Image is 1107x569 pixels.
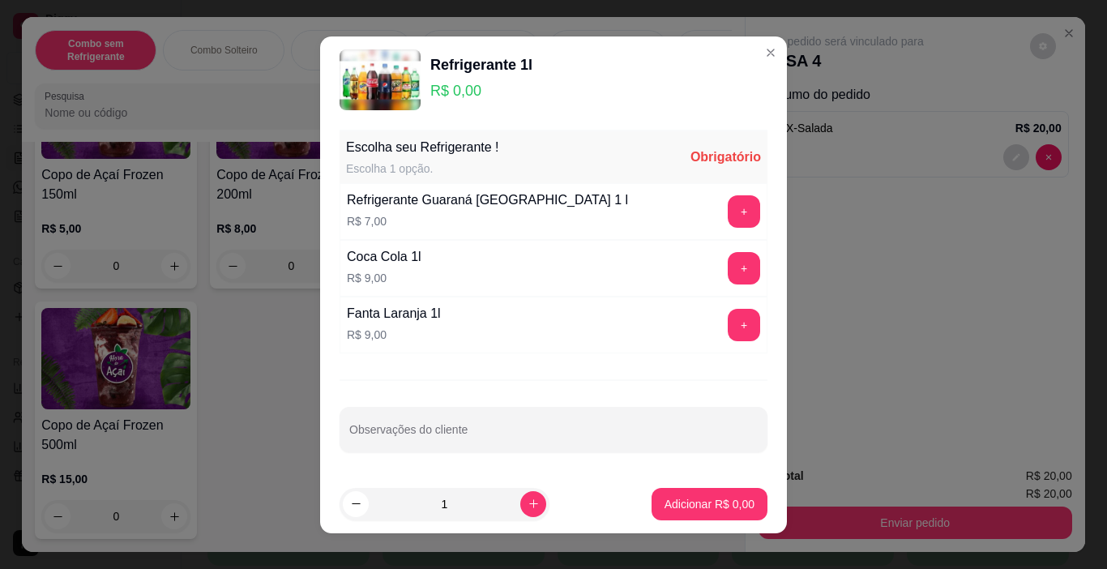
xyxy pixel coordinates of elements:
button: add [728,309,760,341]
div: Refrigerante 1l [430,53,532,76]
p: R$ 0,00 [430,79,532,102]
div: Escolha 1 opção. [346,160,499,177]
div: Escolha seu Refrigerante ! [346,138,499,157]
input: Observações do cliente [349,428,758,444]
button: increase-product-quantity [520,491,546,517]
div: Obrigatório [690,148,761,167]
p: R$ 9,00 [347,270,421,286]
p: Adicionar R$ 0,00 [665,496,754,512]
button: add [728,195,760,228]
button: Close [758,40,784,66]
p: R$ 9,00 [347,327,441,343]
img: product-image [340,49,421,110]
button: decrease-product-quantity [343,491,369,517]
p: R$ 7,00 [347,213,628,229]
button: add [728,252,760,284]
div: Coca Cola 1l [347,247,421,267]
div: Fanta Laranja 1l [347,304,441,323]
button: Adicionar R$ 0,00 [652,488,767,520]
div: Refrigerante Guaraná [GEOGRAPHIC_DATA] 1 l [347,190,628,210]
